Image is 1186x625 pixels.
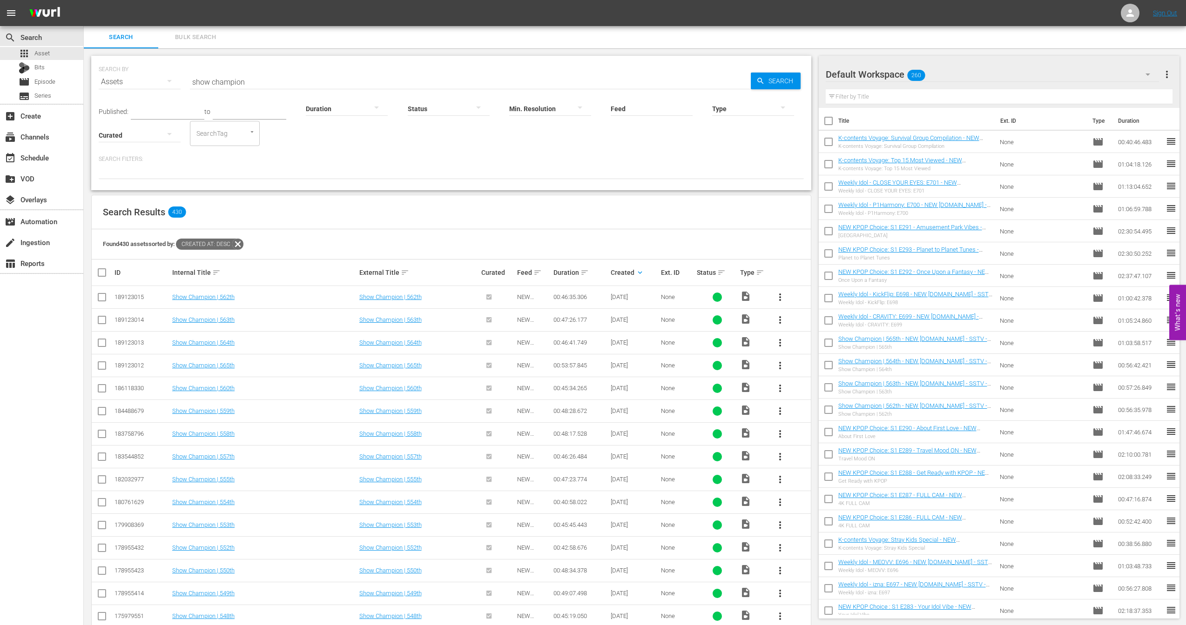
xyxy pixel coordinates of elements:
div: Type [740,267,766,278]
div: 00:40:58.022 [553,499,608,505]
td: 01:47:46.674 [1114,421,1166,443]
div: [GEOGRAPHIC_DATA] [838,233,992,239]
a: Show Champion | 557th [172,453,235,460]
div: 00:47:23.774 [553,476,608,483]
a: Show Champion | 548th [172,612,235,619]
div: Created [611,267,658,278]
span: Episode [1092,359,1104,371]
span: Episode [1092,293,1104,304]
a: Show Champion | 550th [359,567,422,574]
span: Bits [34,63,45,72]
div: 00:46:41.749 [553,339,608,346]
a: NEW KPOP Choice: S1 E286 - FULL CAM - NEW [DOMAIN_NAME] - SSTV - 202507 [838,514,966,528]
span: Episode [1092,159,1104,170]
span: apps [19,48,30,59]
span: more_vert [775,383,786,394]
a: Show Champion | 550th [172,567,235,574]
span: reorder [1166,247,1177,259]
td: 01:13:04.652 [1114,175,1166,198]
button: more_vert [769,309,791,331]
div: 179908369 [115,521,169,528]
th: Duration [1112,108,1168,134]
a: Show Champion | 563th [359,316,422,323]
a: Show Champion | 552th [359,544,422,551]
span: Created At: desc [176,239,232,250]
td: 01:03:58.517 [1114,332,1166,354]
button: more_vert [769,445,791,468]
td: 00:56:35.978 [1114,399,1166,421]
span: sort [756,268,764,277]
a: Show Champion | 553th [172,521,235,528]
a: Show Champion | 564th [359,339,422,346]
div: 00:45:34.265 [553,385,608,392]
div: None [661,362,694,369]
div: 189123013 [115,339,169,346]
span: more_vert [775,406,786,417]
span: reorder [1166,337,1177,348]
div: Once Upon a Fantasy [838,277,992,283]
span: more_vert [775,565,786,576]
button: more_vert [769,377,791,399]
div: Assets [99,69,181,95]
a: K-contents Voyage: Stray Kids Special - NEW [DOMAIN_NAME] - SSTV - 202507 [838,536,960,550]
span: Ingestion [5,237,16,248]
div: None [661,453,694,460]
span: menu [6,7,17,19]
div: Default Workspace [826,61,1159,87]
div: None [661,521,694,528]
span: Episode [1092,181,1104,192]
span: NEW KPOP_SSTV_US_W19_2025 001 [517,521,550,549]
span: Episode [1092,449,1104,460]
span: more_vert [1161,69,1173,80]
td: 02:10:00.781 [1114,443,1166,465]
span: reorder [1166,292,1177,303]
button: more_vert [769,491,791,513]
div: 00:48:17.528 [553,430,608,437]
div: Weekly Idol - CRAVITY: E699 [838,322,992,328]
span: Episode [34,77,55,86]
td: 02:30:54.495 [1114,220,1166,242]
a: NEW KPOP Choice: S1 E289 - Travel Mood ON - NEW [DOMAIN_NAME] - SSTV - 202508 [838,447,980,461]
td: 00:57:26.849 [1114,376,1166,399]
span: more_vert [775,588,786,599]
td: None [996,465,1089,488]
div: None [661,499,694,505]
span: VOD [5,173,16,185]
div: 00:46:35.306 [553,293,608,300]
span: NEW KPOP_SSTV_US_W32_2025 001 [517,316,550,344]
span: Search Results [103,206,165,218]
span: 260 [907,66,925,85]
div: 189123012 [115,362,169,369]
div: 00:48:28.672 [553,407,608,414]
span: Video [740,450,751,461]
td: 00:47:16.874 [1114,488,1166,510]
td: None [996,198,1089,220]
div: K-contents Voyage: Survival Group Compilation [838,143,992,149]
div: None [661,339,694,346]
span: Bulk Search [164,32,227,43]
span: more_vert [775,611,786,622]
p: Search Filters: [99,155,804,163]
span: Episode [1092,315,1104,326]
div: [DATE] [611,476,658,483]
div: Curated [481,269,514,276]
td: 01:00:42.378 [1114,287,1166,309]
a: Show Champion | 548th [359,612,422,619]
th: Type [1087,108,1112,134]
a: Show Champion | 549th [359,590,422,597]
td: 02:08:33.249 [1114,465,1166,488]
span: Episode [1092,203,1104,214]
span: sort [533,268,542,277]
span: Video [740,336,751,347]
span: reorder [1166,515,1177,526]
td: None [996,421,1089,443]
span: reorder [1166,404,1177,415]
a: Show Champion | 559th [359,407,422,414]
span: Automation [5,216,16,227]
a: Show Champion | 565th - NEW [DOMAIN_NAME] - SSTV - 202508 [838,335,991,349]
a: Show Champion | 564th [172,339,235,346]
th: Ext. ID [995,108,1087,134]
div: 183544852 [115,453,169,460]
div: Feed [517,267,550,278]
span: Channels [5,132,16,143]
